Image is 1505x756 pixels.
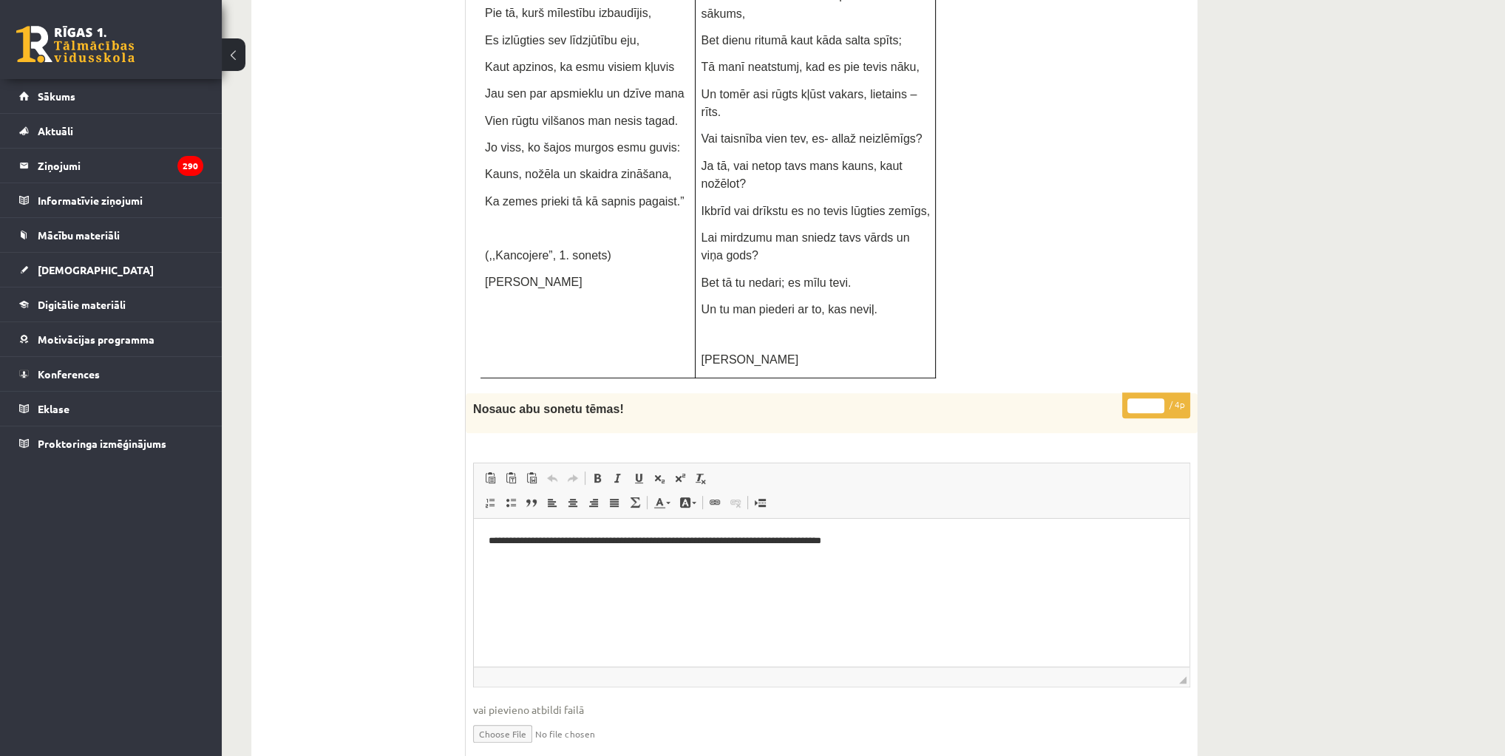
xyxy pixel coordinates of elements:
[474,519,1189,667] iframe: Bagātinātā teksta redaktors, wiswyg-editor-user-answer-47363825588240
[701,160,902,190] span: Ja tā, vai netop tavs mans kauns, kaut nožēlot?
[19,114,203,148] a: Aktuāli
[701,353,798,366] span: [PERSON_NAME]
[701,303,877,316] span: Un tu man piederi ar to, kas neviļ.
[583,493,604,512] a: Izlīdzināt pa labi
[19,287,203,321] a: Digitālie materiāli
[480,493,500,512] a: Ievietot/noņemt numurētu sarakstu
[38,263,154,276] span: [DEMOGRAPHIC_DATA]
[485,7,651,19] span: Pie tā, kurš mīlestību izbaudījis,
[38,333,154,346] span: Motivācijas programma
[649,469,670,488] a: Apakšraksts
[485,249,611,262] span: (,,Kancojere”, 1. sonets)
[485,115,678,127] span: Vien rūgtu vilšanos man nesis tagad.
[19,357,203,391] a: Konferences
[1179,676,1186,684] span: Mērogot
[15,15,699,30] body: Bagātinātā teksta redaktors, wiswyg-editor-47363955302440-1755604226-100
[701,132,922,145] span: Vai taisnība vien tev, es- allaž neizlēmīgs?
[38,183,203,217] legend: Informatīvie ziņojumi
[19,149,203,183] a: Ziņojumi290
[542,469,563,488] a: Atcelt (vadīšanas taustiņš+Z)
[587,469,608,488] a: Treknraksts (vadīšanas taustiņš+B)
[628,469,649,488] a: Pasvītrojums (vadīšanas taustiņš+U)
[473,403,624,415] span: Nosauc abu sonetu tēmas!
[563,493,583,512] a: Centrēti
[1122,392,1190,418] p: / 4p
[38,402,69,415] span: Eklase
[690,469,711,488] a: Noņemt stilus
[485,195,684,208] span: Ka zemes prieki tā kā sapnis pagaist.”
[19,79,203,113] a: Sākums
[604,493,625,512] a: Izlīdzināt malas
[19,218,203,252] a: Mācību materiāli
[19,322,203,356] a: Motivācijas programma
[473,702,1190,718] span: vai pievieno atbildi failā
[500,469,521,488] a: Ievietot kā vienkāršu tekstu (vadīšanas taustiņš+pārslēgšanas taustiņš+V)
[521,469,542,488] a: Ievietot no Worda
[15,15,701,46] body: Bagātinātā teksta redaktors, wiswyg-editor-user-answer-47363969986220
[500,493,521,512] a: Ievietot/noņemt sarakstu ar aizzīmēm
[675,493,701,512] a: Fona krāsa
[485,34,639,47] span: Es izlūgties sev līdzjūtību eju,
[15,15,701,46] body: Bagātinātā teksta redaktors, wiswyg-editor-user-answer-47363963012280
[15,15,699,30] body: Bagātinātā teksta redaktors, wiswyg-editor-47363955244280-1755604226-964
[38,298,126,311] span: Digitālie materiāli
[701,88,917,118] span: Un tomēr asi rūgts kļūst vakars, lietains – rīts.
[701,231,909,262] span: Lai mirdzumu man sniedz tavs vārds un viņa gods?
[704,493,725,512] a: Saite (vadīšanas taustiņš+K)
[521,493,542,512] a: Bloka citāts
[38,149,203,183] legend: Ziņojumi
[38,437,166,450] span: Proktoringa izmēģinājums
[15,15,699,30] body: Bagātinātā teksta redaktors, wiswyg-editor-47363955244660-1755604226-779
[670,469,690,488] a: Augšraksts
[38,124,73,137] span: Aktuāli
[701,205,929,217] span: Ikbrīd vai drīkstu es no tevis lūgties zemīgs,
[725,493,746,512] a: Atsaistīt
[19,183,203,217] a: Informatīvie ziņojumi
[480,469,500,488] a: Ielīmēt (vadīšanas taustiņš+V)
[485,87,684,100] span: Jau sen par apsmieklu un dzīve mana
[563,469,583,488] a: Atkārtot (vadīšanas taustiņš+Y)
[16,26,135,63] a: Rīgas 1. Tālmācības vidusskola
[701,34,901,47] span: Bet dienu ritumā kaut kāda salta spīts;
[177,156,203,176] i: 290
[19,253,203,287] a: [DEMOGRAPHIC_DATA]
[701,276,851,289] span: Bet tā tu nedari; es mīlu tevi.
[19,392,203,426] a: Eklase
[701,61,919,73] span: Tā manī neatstumj, kad es pie tevis nāku,
[19,426,203,460] a: Proktoringa izmēģinājums
[485,276,582,288] span: [PERSON_NAME]
[649,493,675,512] a: Teksta krāsa
[485,61,674,73] span: Kaut apzinos, ka esmu visiem kļuvis
[38,367,100,381] span: Konferences
[485,141,680,154] span: Jo viss, ko šajos murgos esmu guvis:
[625,493,645,512] a: Math
[608,469,628,488] a: Slīpraksts (vadīšanas taustiņš+I)
[542,493,563,512] a: Izlīdzināt pa kreisi
[38,89,75,103] span: Sākums
[38,228,120,242] span: Mācību materiāli
[485,168,672,180] span: Kauns, nožēla un skaidra zināšana,
[750,493,770,512] a: Ievietot lapas pārtraukumu drukai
